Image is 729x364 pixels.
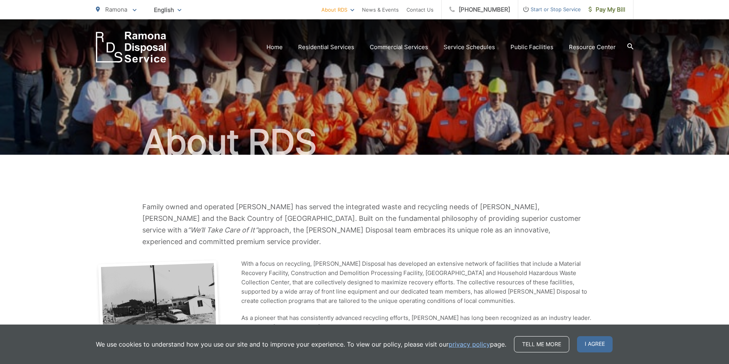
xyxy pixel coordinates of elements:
a: Tell me more [514,336,569,352]
a: Service Schedules [444,43,495,52]
a: Commercial Services [370,43,428,52]
a: About RDS [321,5,354,14]
h1: About RDS [96,123,633,162]
a: Public Facilities [510,43,553,52]
span: I agree [577,336,613,352]
a: Home [266,43,283,52]
a: EDCD logo. Return to the homepage. [96,32,166,63]
p: Family owned and operated [PERSON_NAME] has served the integrated waste and recycling needs of [P... [142,201,587,248]
span: English [148,3,187,17]
a: News & Events [362,5,399,14]
a: Residential Services [298,43,354,52]
p: We use cookies to understand how you use our site and to improve your experience. To view our pol... [96,340,506,349]
span: Ramona [105,6,127,13]
em: “We’ll Take Care of It [188,226,255,234]
img: RDS facility [96,259,222,357]
a: privacy policy [449,340,490,349]
a: Resource Center [569,43,616,52]
p: As a pioneer that has consistently advanced recycling efforts, [PERSON_NAME] has long been recogn... [241,313,593,341]
span: Pay My Bill [589,5,625,14]
a: Contact Us [406,5,434,14]
p: With a focus on recycling, [PERSON_NAME] Disposal has developed an extensive network of facilitie... [241,259,593,306]
em: ” [255,226,258,234]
